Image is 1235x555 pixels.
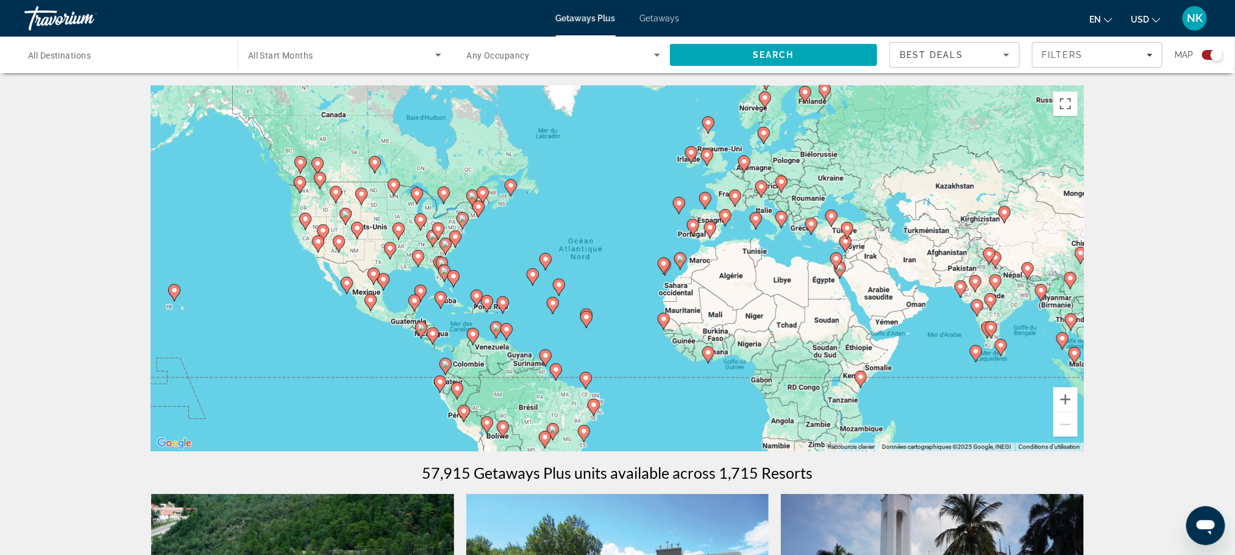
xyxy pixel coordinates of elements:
[556,13,616,23] a: Getaways Plus
[900,50,963,60] span: Best Deals
[28,51,91,60] span: All Destinations
[467,51,530,60] span: Any Occupancy
[900,48,1009,62] mat-select: Sort by
[1032,42,1162,68] button: Filters
[753,50,794,60] span: Search
[1053,91,1078,116] button: Passer en plein écran
[1175,46,1193,63] span: Map
[422,464,813,482] h1: 57,915 Getaways Plus units available across 1,715 Resorts
[24,2,146,34] a: Travorium
[154,435,194,451] a: Ouvrir cette zone dans Google Maps (dans une nouvelle fenêtre)
[1089,10,1112,28] button: Change language
[1042,50,1083,60] span: Filters
[1053,412,1078,437] button: Zoom arrière
[670,44,877,66] button: Search
[154,435,194,451] img: Google
[248,51,313,60] span: All Start Months
[1019,443,1080,450] a: Conditions d'utilisation (s'ouvre dans un nouvel onglet)
[640,13,680,23] a: Getaways
[828,443,875,451] button: Raccourcis clavier
[28,48,222,63] input: Select destination
[1187,12,1203,24] span: NK
[1179,5,1211,31] button: User Menu
[882,443,1011,450] span: Données cartographiques ©2025 Google, INEGI
[1089,15,1101,24] span: en
[1186,506,1225,545] iframe: Bouton de lancement de la fenêtre de messagerie
[1131,10,1161,28] button: Change currency
[1131,15,1149,24] span: USD
[1053,387,1078,412] button: Zoom avant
